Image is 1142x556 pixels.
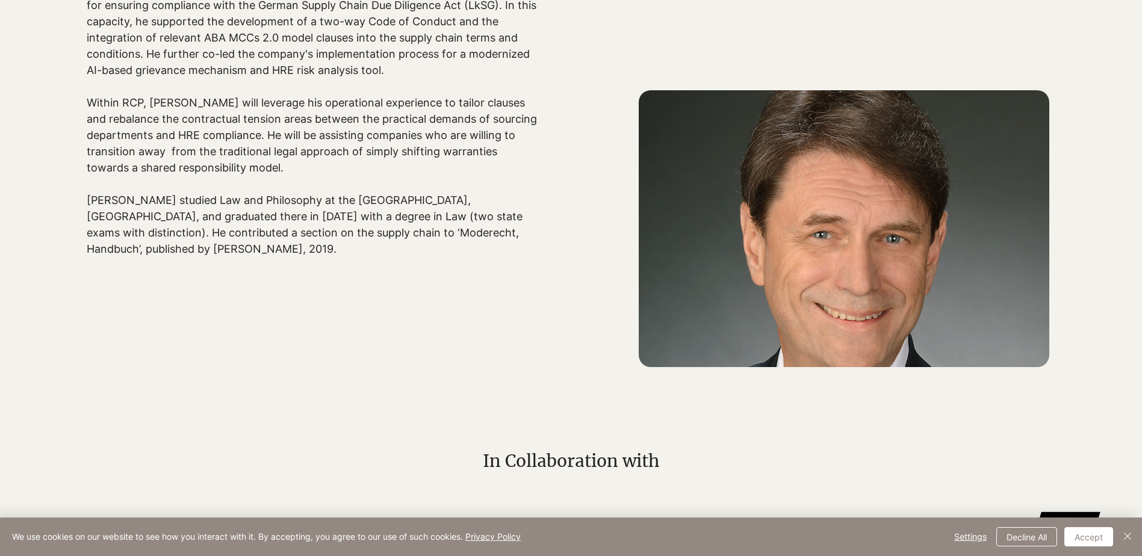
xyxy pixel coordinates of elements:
span: We use cookies on our website to see how you interact with it. By accepting, you agree to our use... [12,531,521,542]
p: Within RCP, [PERSON_NAME] will leverage his operational experience to tailor clauses and rebalanc... [87,94,538,176]
button: Decline All [996,527,1057,546]
button: Close [1120,527,1135,546]
button: Accept [1064,527,1113,546]
a: Privacy Policy [465,531,521,542]
span: In Collaboration with [483,450,659,472]
p: [PERSON_NAME] studied Law and Philosophy at the [GEOGRAPHIC_DATA], [GEOGRAPHIC_DATA], and graduat... [87,192,538,257]
span: Settings [954,528,987,546]
img: Close [1120,529,1135,543]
